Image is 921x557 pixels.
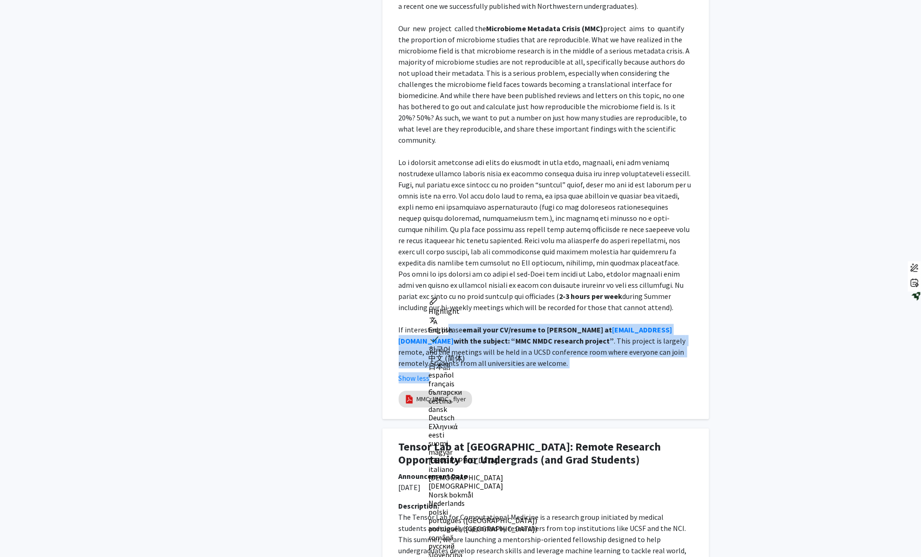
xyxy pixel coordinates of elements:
[429,465,538,473] div: italiano
[399,292,674,312] span: during Summer including our bi-weekly meetings which will be recorded for those that cannot attend).
[399,500,693,511] div: Description:
[399,325,672,345] a: [EMAIL_ADDRESS][DOMAIN_NAME]
[399,24,487,33] span: Our new project called the
[429,482,538,490] div: [DEMOGRAPHIC_DATA]
[404,394,414,404] img: pdf_icon.png
[429,473,538,482] div: [DEMOGRAPHIC_DATA]
[429,371,538,379] div: español
[429,354,538,362] div: 中文 (简体)
[429,456,538,464] div: [GEOGRAPHIC_DATA]
[487,24,604,33] strong: Microbiome Metadata Crisis (MMC)
[429,362,538,371] div: 日本語
[399,336,687,368] span: . This project is largely remote, and the meetings will be held in a UCSD conference room where e...
[399,440,693,467] h1: Tensor Lab at [GEOGRAPHIC_DATA]: Remote Research Opportunity for Undergrads (and Grad Students)
[429,307,538,315] div: Highlight
[399,482,693,493] p: [DATE]
[399,158,693,301] span: Lo i dolorsit ametconse adi elits do eiusmodt in utla etdo, magnaali, eni adm veniamq nostrudexe ...
[429,499,538,507] div: Nederlands
[463,325,612,334] strong: email your CV/resume to [PERSON_NAME] at
[417,394,467,404] a: MMC_NMDC _flyer
[399,372,430,384] button: Show less
[429,388,538,396] div: български
[429,397,538,405] div: čeština
[429,533,538,542] div: română
[429,405,538,413] div: dansk
[429,422,538,431] div: Ελληνικά
[7,515,39,550] iframe: Chat
[429,448,538,456] div: magyar
[429,491,538,499] div: Norsk bokmål
[429,325,538,334] div: English
[399,24,691,145] span: project aims to quantify the proportion of microbiome studies that are reproducible. What we have...
[429,508,538,516] div: polski
[399,325,463,334] span: If interested, please
[429,431,538,439] div: eesti
[399,471,693,482] div: Announcement Date
[429,379,538,388] div: français
[429,516,538,524] div: português ([GEOGRAPHIC_DATA])
[429,524,538,533] div: português ([GEOGRAPHIC_DATA])
[429,542,538,550] div: русский
[429,345,538,353] div: 한국어
[429,413,538,422] div: Deutsch
[559,292,623,301] strong: 2-3 hours per week
[429,439,538,447] div: suomi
